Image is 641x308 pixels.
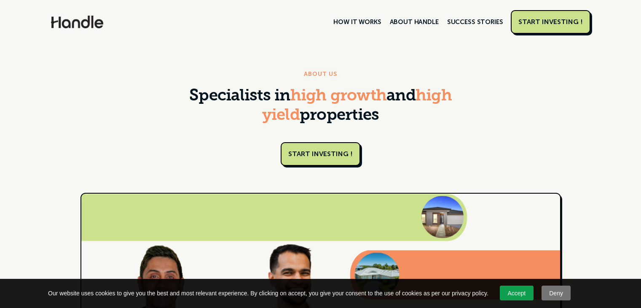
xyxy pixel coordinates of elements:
[329,15,385,29] a: HOW IT WORKS
[188,87,453,125] h1: Specialists in and properties
[542,286,571,300] a: Deny
[281,142,360,166] a: START INVESTING !
[304,69,338,79] div: ABOUT US
[48,289,488,297] span: Our website uses cookies to give you the best and most relevant experience. By clicking on accept...
[518,18,583,26] div: START INVESTING !
[511,10,590,34] a: START INVESTING !
[500,286,534,300] a: Accept
[262,88,452,124] span: high yield
[290,88,387,105] span: high growth
[443,15,507,29] a: SUCCESS STORIES
[386,15,443,29] a: ABOUT HANDLE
